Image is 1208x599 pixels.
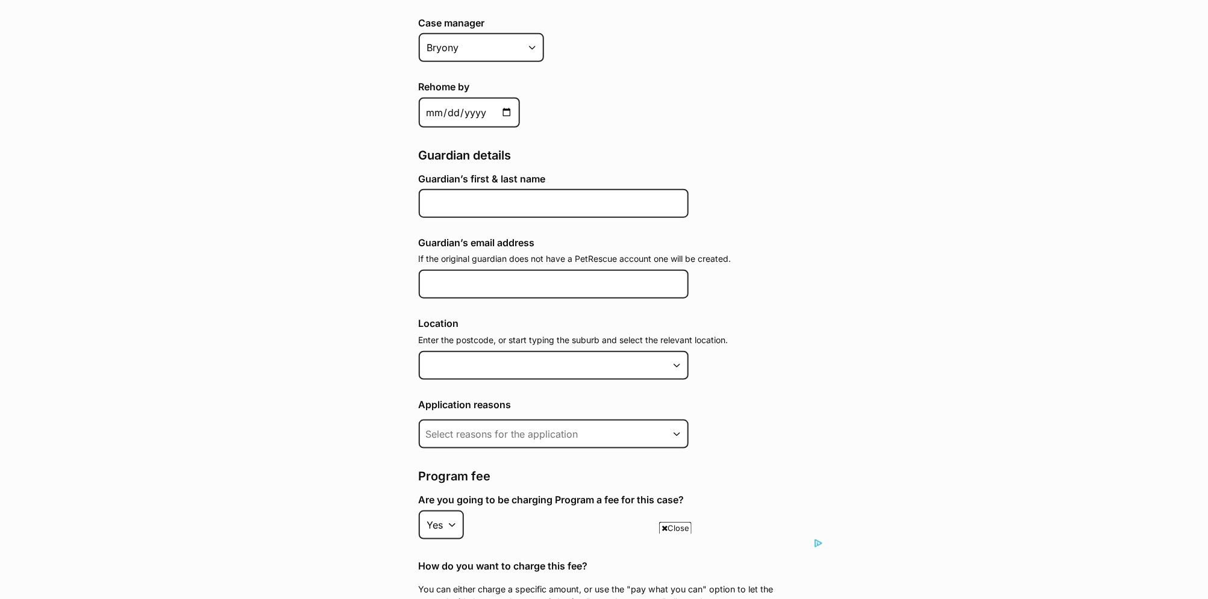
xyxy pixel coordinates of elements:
[419,494,790,505] label: Are you going to be charging Program a fee for this case?
[419,173,790,184] label: Guardian’s first & last name
[419,147,790,454] fieldset: Guardian details
[419,399,790,410] label: Application reasons
[419,318,790,329] label: Location
[419,420,689,448] input: Select reasons for the application
[419,469,491,483] span: Program fee
[419,237,790,248] label: Guardian’s email address
[419,81,790,92] label: Rehome by
[385,539,824,593] iframe: Advertisement
[419,17,790,28] label: Case manager
[419,253,790,265] p: If the original guardian does not have a PetRescue account one will be created.
[419,148,512,163] span: Guardian details
[419,334,790,346] p: Enter the postcode, or start typing the suburb and select the relevant location.
[659,522,692,534] span: Close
